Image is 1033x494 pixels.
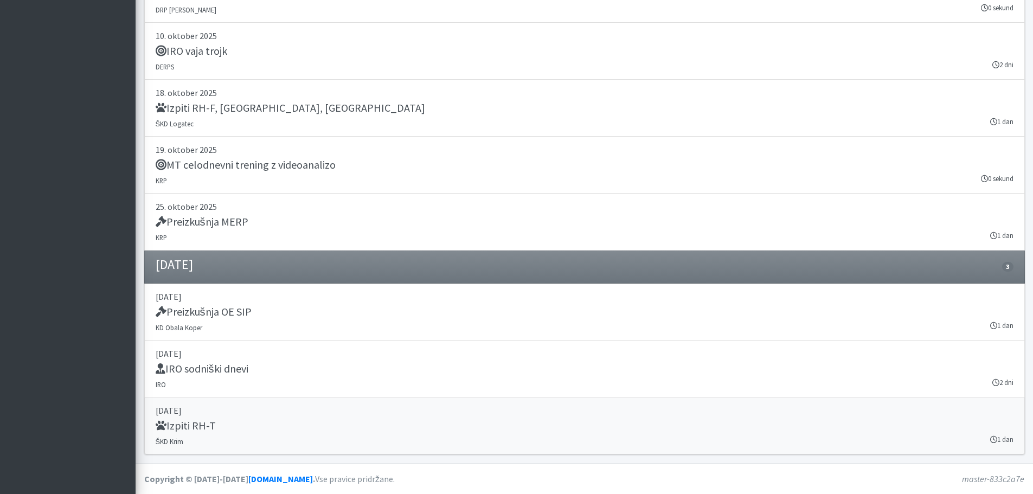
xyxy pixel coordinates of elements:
a: [DATE] IRO sodniški dnevi IRO 2 dni [144,341,1025,397]
small: DERPS [156,62,174,71]
small: KD Obala Koper [156,323,202,332]
h5: IRO sodniški dnevi [156,362,248,375]
h5: Preizkušnja OE SIP [156,305,252,318]
a: [DATE] Izpiti RH-T ŠKD Krim 1 dan [144,397,1025,454]
a: [DATE] Preizkušnja OE SIP KD Obala Koper 1 dan [144,284,1025,341]
small: 0 sekund [981,3,1013,13]
h5: MT celodnevni trening z videoanalizo [156,158,336,171]
small: 1 dan [990,230,1013,241]
small: 1 dan [990,434,1013,445]
a: 10. oktober 2025 IRO vaja trojk DERPS 2 dni [144,23,1025,80]
small: KRP [156,233,167,242]
a: 19. oktober 2025 MT celodnevni trening z videoanalizo KRP 0 sekund [144,137,1025,194]
small: ŠKD Krim [156,437,184,446]
h5: Izpiti RH-F, [GEOGRAPHIC_DATA], [GEOGRAPHIC_DATA] [156,101,425,114]
small: KRP [156,176,167,185]
small: 2 dni [992,377,1013,388]
p: [DATE] [156,290,1013,303]
h5: Preizkušnja MERP [156,215,248,228]
strong: Copyright © [DATE]-[DATE] . [144,473,315,484]
small: 2 dni [992,60,1013,70]
span: 3 [1002,262,1013,272]
small: DRP [PERSON_NAME] [156,5,216,14]
small: IRO [156,380,166,389]
p: [DATE] [156,347,1013,360]
h5: Izpiti RH-T [156,419,216,432]
small: 1 dan [990,320,1013,331]
small: 0 sekund [981,174,1013,184]
a: 18. oktober 2025 Izpiti RH-F, [GEOGRAPHIC_DATA], [GEOGRAPHIC_DATA] ŠKD Logatec 1 dan [144,80,1025,137]
small: 1 dan [990,117,1013,127]
a: [DOMAIN_NAME] [248,473,313,484]
p: 19. oktober 2025 [156,143,1013,156]
p: [DATE] [156,404,1013,417]
p: 18. oktober 2025 [156,86,1013,99]
h5: IRO vaja trojk [156,44,227,57]
a: 25. oktober 2025 Preizkušnja MERP KRP 1 dan [144,194,1025,251]
p: 10. oktober 2025 [156,29,1013,42]
p: 25. oktober 2025 [156,200,1013,213]
em: master-833c2a7e [962,473,1024,484]
h4: [DATE] [156,257,193,273]
footer: Vse pravice pridržane. [136,463,1033,494]
small: ŠKD Logatec [156,119,194,128]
